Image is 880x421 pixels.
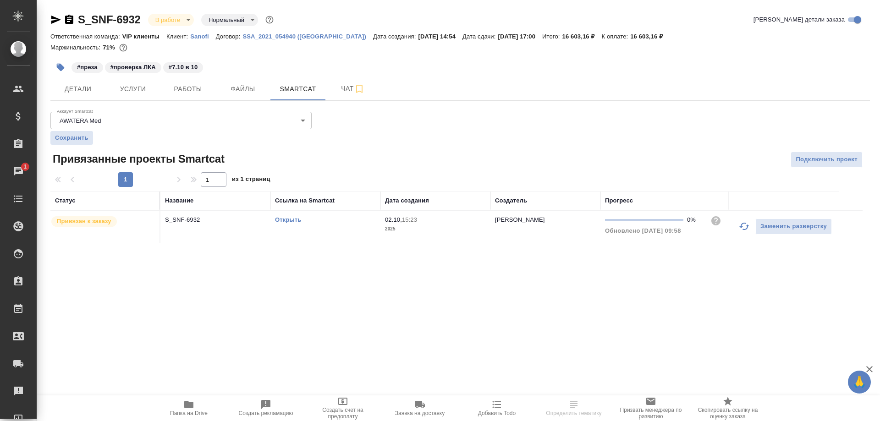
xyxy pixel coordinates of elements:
div: В работе [201,14,258,26]
span: Привязанные проекты Smartcat [50,152,225,166]
p: Дата создания: [373,33,418,40]
span: проверка ЛКА [104,63,162,71]
span: Сохранить [55,133,88,142]
p: Маржинальность: [50,44,103,51]
p: [DATE] 14:54 [418,33,462,40]
button: Заменить разверстку [755,219,832,235]
span: Услуги [111,83,155,95]
p: 2025 [385,224,486,234]
p: Итого: [542,33,562,40]
button: Доп статусы указывают на важность/срочность заказа [264,14,275,26]
p: Sanofi [190,33,216,40]
p: [PERSON_NAME] [495,216,545,223]
button: AWATERA Med [57,117,104,125]
a: S_SNF-6932 [78,13,141,26]
span: преза [71,63,104,71]
a: Открыть [275,216,301,223]
button: Подключить проект [791,152,863,168]
p: Дата сдачи: [462,33,498,40]
button: Обновить прогресс [733,215,755,237]
div: Дата создания [385,196,429,205]
div: Прогресс [605,196,633,205]
span: Обновлено [DATE] 09:58 [605,227,681,234]
button: 3959.96 RUB; [117,42,129,54]
span: Детали [56,83,100,95]
button: Сохранить [50,131,93,145]
a: 1 [2,160,34,183]
div: Ссылка на Smartcat [275,196,335,205]
span: из 1 страниц [232,174,270,187]
a: Sanofi [190,32,216,40]
p: VIP клиенты [122,33,166,40]
p: 16 603,16 ₽ [562,33,602,40]
span: 1 [18,162,32,171]
p: К оплате: [602,33,631,40]
span: 7.10 в 10 [162,63,204,71]
div: Создатель [495,196,527,205]
button: 🙏 [848,371,871,394]
span: [PERSON_NAME] детали заказа [753,15,845,24]
button: Скопировать ссылку для ЯМессенджера [50,14,61,25]
div: AWATERA Med [50,112,312,129]
p: Клиент: [166,33,190,40]
div: Статус [55,196,76,205]
button: В работе [153,16,183,24]
p: [DATE] 17:00 [498,33,542,40]
button: Добавить тэг [50,57,71,77]
p: 71% [103,44,117,51]
span: Заменить разверстку [760,221,827,232]
p: S_SNF-6932 [165,215,266,224]
span: Smartcat [276,83,320,95]
span: Файлы [221,83,265,95]
p: 02.10, [385,216,402,223]
span: Подключить проект [796,154,858,165]
p: #7.10 в 10 [169,63,198,72]
p: #преза [77,63,98,72]
p: 15:23 [402,216,417,223]
svg: Подписаться [354,83,365,94]
div: Название [165,196,193,205]
span: 🙏 [852,372,867,392]
span: Работы [166,83,210,95]
p: Ответственная команда: [50,33,122,40]
button: Скопировать ссылку [64,14,75,25]
p: Привязан к заказу [57,217,111,226]
p: 16 603,16 ₽ [630,33,670,40]
p: SSA_2021_054940 ([GEOGRAPHIC_DATA]) [242,33,373,40]
p: Договор: [216,33,243,40]
div: 0% [687,215,703,224]
div: В работе [148,14,194,26]
button: Нормальный [206,16,247,24]
a: SSA_2021_054940 ([GEOGRAPHIC_DATA]) [242,32,373,40]
span: Чат [331,83,375,94]
p: #проверка ЛКА [110,63,156,72]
